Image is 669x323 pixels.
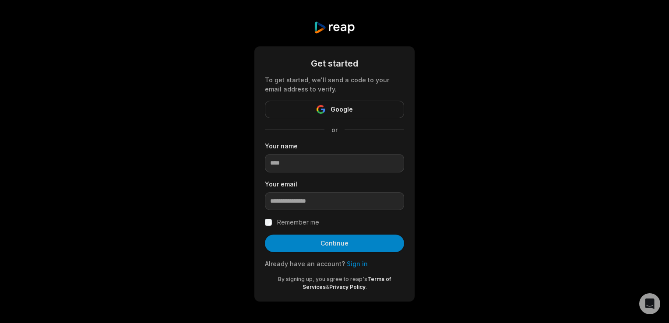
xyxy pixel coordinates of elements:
button: Google [265,101,404,118]
div: Get started [265,57,404,70]
label: Your name [265,141,404,151]
span: . [366,284,367,290]
span: Already have an account? [265,260,345,267]
span: Google [331,104,353,115]
span: & [326,284,329,290]
div: To get started, we'll send a code to your email address to verify. [265,75,404,94]
a: Sign in [347,260,368,267]
label: Your email [265,179,404,189]
label: Remember me [277,217,319,228]
div: Open Intercom Messenger [639,293,660,314]
button: Continue [265,235,404,252]
span: By signing up, you agree to reap's [278,276,367,282]
a: Privacy Policy [329,284,366,290]
span: or [324,125,345,134]
img: reap [313,21,355,34]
